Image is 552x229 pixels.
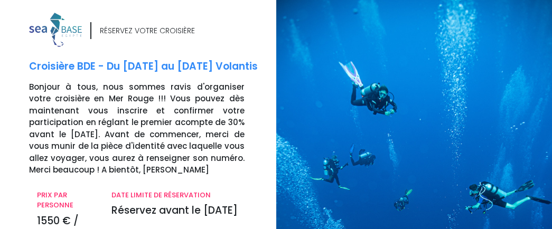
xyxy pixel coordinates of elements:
[111,190,245,201] p: DATE LIMITE DE RÉSERVATION
[29,59,268,74] p: Croisière BDE - Du [DATE] au [DATE] Volantis
[29,81,268,176] p: Bonjour à tous, nous sommes ravis d'organiser votre croisière en Mer Rouge !!! Vous pouvez dès ma...
[29,13,82,47] img: logo_color1.png
[111,203,245,218] p: Réservez avant le [DATE]
[37,190,96,211] p: PRIX PAR PERSONNE
[100,25,195,36] div: RÉSERVEZ VOTRE CROISIÈRE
